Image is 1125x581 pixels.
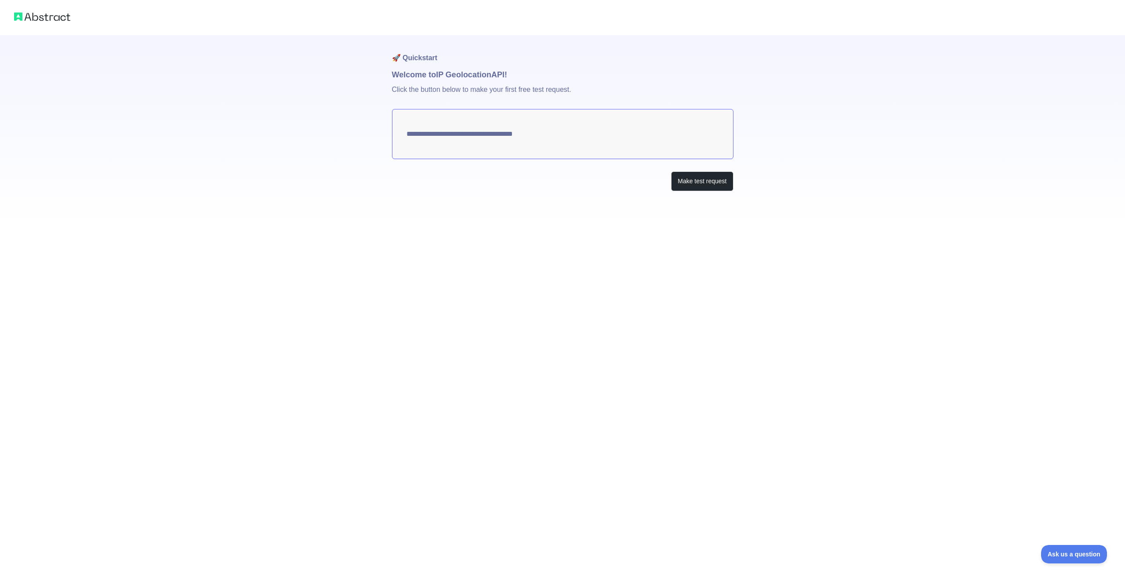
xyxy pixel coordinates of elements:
[1041,545,1107,563] iframe: Toggle Customer Support
[392,35,733,69] h1: 🚀 Quickstart
[671,171,733,191] button: Make test request
[392,69,733,81] h1: Welcome to IP Geolocation API!
[392,81,733,109] p: Click the button below to make your first free test request.
[14,11,70,23] img: Abstract logo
